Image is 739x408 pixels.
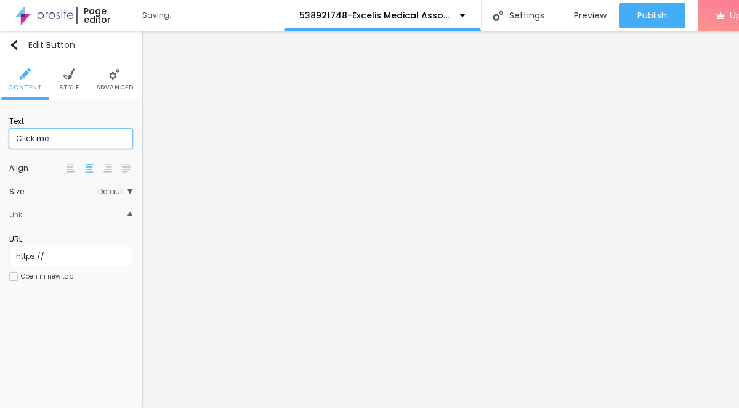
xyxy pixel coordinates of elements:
[9,234,132,245] div: URL
[127,211,132,216] img: Icone
[76,7,131,24] div: Page editor
[574,10,607,20] span: Preview
[109,68,120,80] img: Icone
[555,3,619,28] button: Preview
[9,202,132,227] div: IconeLink
[142,12,284,19] div: Saving...
[9,40,19,50] img: Icone
[619,3,685,28] button: Publish
[21,274,73,280] div: Open in new tab
[20,68,31,80] img: Icone
[96,84,134,91] span: Advanced
[63,68,75,80] img: Icone
[85,164,94,173] img: paragraph-center-align.svg
[493,10,503,21] img: Icone
[8,84,42,91] span: Content
[299,11,450,20] p: 538921748-Excelis Medical Associates
[122,164,131,173] img: paragraph-justified-align.svg
[637,10,667,20] span: Publish
[98,188,132,195] span: Default
[9,116,132,127] div: Text
[9,40,75,50] div: Edit Button
[59,84,79,91] span: Style
[9,165,65,172] div: Align
[103,164,112,173] img: paragraph-right-align.svg
[67,164,75,173] img: paragraph-left-align.svg
[9,188,98,195] div: Size
[9,208,22,221] div: Link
